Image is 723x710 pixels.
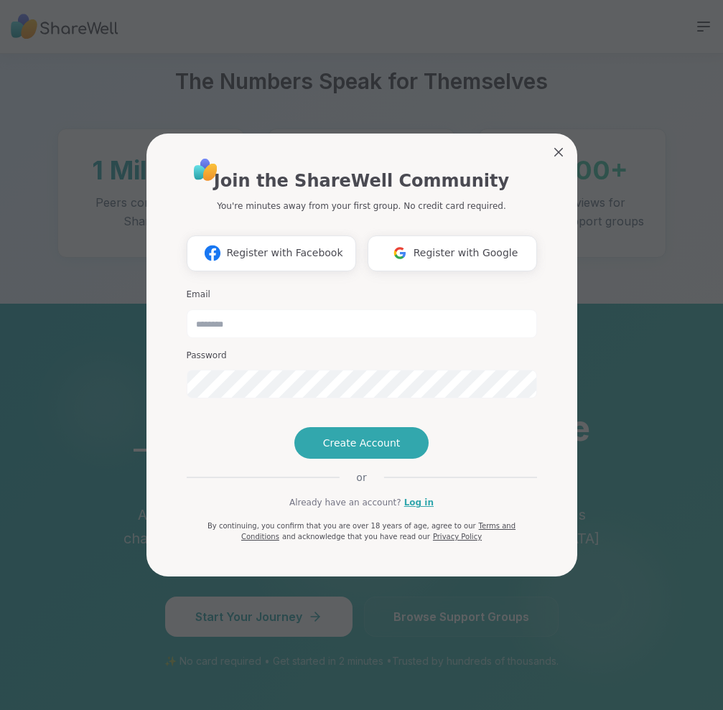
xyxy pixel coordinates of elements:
h3: Email [187,289,537,301]
a: Log in [404,496,434,509]
a: Privacy Policy [433,533,482,541]
span: and acknowledge that you have read our [282,533,430,541]
button: Create Account [294,427,429,459]
span: Already have an account? [289,496,401,509]
span: By continuing, you confirm that you are over 18 years of age, agree to our [207,522,476,530]
span: Register with Facebook [226,246,342,261]
span: Register with Google [414,246,518,261]
img: ShareWell Logomark [199,240,226,266]
img: ShareWell Logo [190,154,222,186]
span: or [339,470,383,485]
button: Register with Facebook [187,235,356,271]
p: You're minutes away from your first group. No credit card required. [217,200,505,212]
button: Register with Google [368,235,537,271]
span: Create Account [323,436,401,450]
h3: Password [187,350,537,362]
img: ShareWell Logomark [386,240,414,266]
h1: Join the ShareWell Community [214,168,509,194]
